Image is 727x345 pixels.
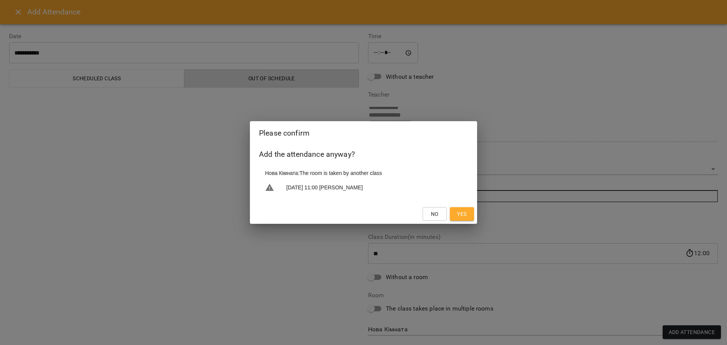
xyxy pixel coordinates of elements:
[423,207,447,221] button: No
[259,127,468,139] h2: Please confirm
[259,148,468,160] h6: Add the attendance anyway?
[457,209,466,219] span: Yes
[259,166,468,180] li: Нова Кімната : The room is taken by another class
[431,209,438,219] span: No
[259,180,468,195] li: [DATE] 11:00 [PERSON_NAME]
[450,207,474,221] button: Yes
